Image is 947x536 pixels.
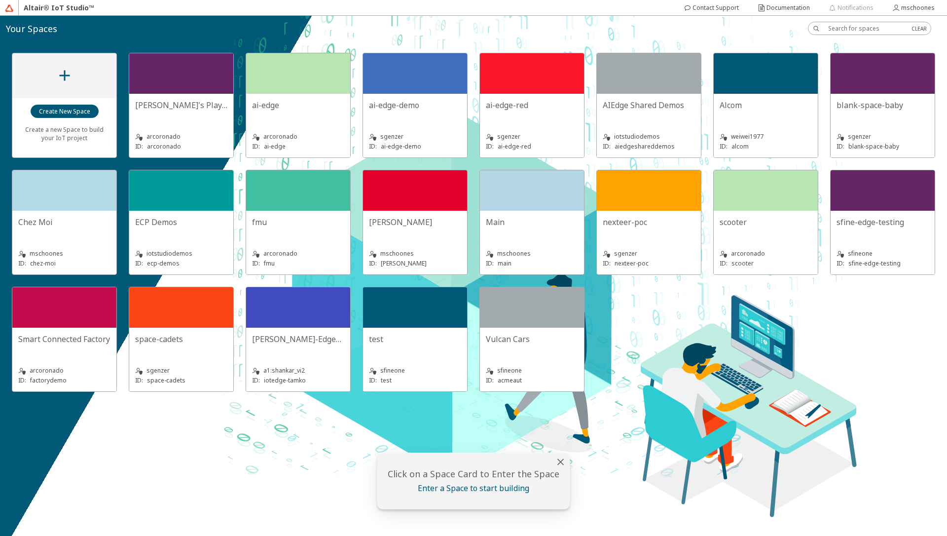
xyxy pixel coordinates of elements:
unity-typography: Vulcan Cars [486,334,578,345]
unity-typography: [PERSON_NAME] [369,217,461,228]
p: ai-edge-demo [381,142,421,151]
unity-typography: sgenzer [837,132,929,142]
p: ID: [837,259,844,268]
unity-typography: ai-edge-demo [369,100,461,111]
unity-typography: [PERSON_NAME]'s Playground [135,100,227,111]
p: nexteer-poc [615,259,649,268]
p: arcoronado [147,142,181,151]
p: ID: [837,142,844,151]
p: ai-edge [264,142,286,151]
p: fmu [264,259,275,268]
p: ID: [369,142,377,151]
unity-typography: arcoronado [720,249,812,259]
p: ID: [135,142,143,151]
p: space-cadets [147,376,185,384]
p: ID: [486,259,494,268]
p: aiedgeshareddemos [615,142,675,151]
p: factorydemo [30,376,67,384]
unity-typography: Click on a Space Card to Enter the Space [383,468,564,480]
p: test [381,376,392,384]
unity-typography: scooter [720,217,812,228]
p: ID: [369,259,377,268]
unity-typography: mschoones [486,249,578,259]
p: acmeaut [498,376,522,384]
unity-typography: test [369,334,461,345]
unity-typography: iotstudiodemos [603,132,695,142]
unity-typography: ai-edge-red [486,100,578,111]
p: iotedge-tamko [264,376,306,384]
unity-typography: [PERSON_NAME]-EdgeApps [252,334,344,345]
unity-typography: arcoronado [252,132,344,142]
unity-typography: sgenzer [486,132,578,142]
p: chez-moi [30,259,56,268]
p: alcom [731,142,749,151]
p: ai-edge-red [498,142,531,151]
unity-typography: blank-space-baby [837,100,929,111]
unity-typography: mschoones [18,249,110,259]
unity-typography: sfineone [837,249,929,259]
unity-typography: weiwei1977 [720,132,812,142]
p: ID: [135,259,143,268]
unity-typography: Enter a Space to start building [383,483,564,494]
p: ID: [603,259,611,268]
unity-typography: arcoronado [135,132,227,142]
p: ID: [252,376,260,384]
unity-typography: sgenzer [135,366,227,376]
p: ecp-demos [147,259,180,268]
unity-typography: arcoronado [252,249,344,259]
unity-typography: sgenzer [369,132,461,142]
unity-typography: Create a new Space to build your IoT project [18,118,110,149]
unity-typography: sgenzer [603,249,695,259]
p: ID: [18,376,26,384]
p: ID: [252,142,260,151]
p: blank-space-baby [848,142,899,151]
p: sfine-edge-testing [848,259,901,268]
unity-typography: arcoronado [18,366,110,376]
p: ID: [720,259,728,268]
unity-typography: Chez Moi [18,217,110,228]
p: [PERSON_NAME] [381,259,427,268]
unity-typography: fmu [252,217,344,228]
unity-typography: sfineone [486,366,578,376]
unity-typography: ECP Demos [135,217,227,228]
unity-typography: ai-edge [252,100,344,111]
unity-typography: Main [486,217,578,228]
unity-typography: Alcom [720,100,812,111]
unity-typography: sfine-edge-testing [837,217,929,228]
unity-typography: space-cadets [135,334,227,345]
unity-typography: sfineone [369,366,461,376]
unity-typography: nexteer-poc [603,217,695,228]
p: ID: [486,142,494,151]
p: main [498,259,511,268]
unity-typography: iotstudiodemos [135,249,227,259]
p: ID: [135,376,143,384]
p: ID: [252,259,260,268]
p: ID: [369,376,377,384]
unity-typography: Smart Connected Factory [18,334,110,345]
p: ID: [486,376,494,384]
p: ID: [18,259,26,268]
unity-typography: a1:shankar_vi2 [252,366,344,376]
p: ID: [603,142,611,151]
p: scooter [731,259,754,268]
unity-typography: AIEdge Shared Demos [603,100,695,111]
unity-typography: mschoones [369,249,461,259]
p: ID: [720,142,728,151]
